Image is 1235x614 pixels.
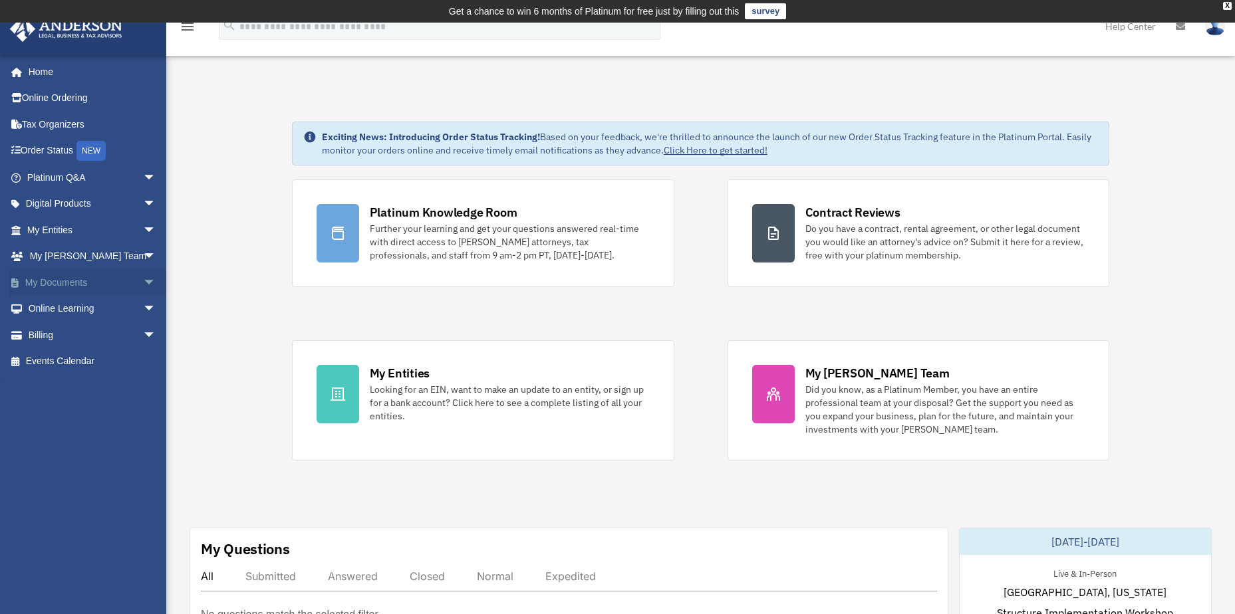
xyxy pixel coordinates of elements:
[9,348,176,375] a: Events Calendar
[1004,584,1166,600] span: [GEOGRAPHIC_DATA], [US_STATE]
[664,144,767,156] a: Click Here to get started!
[9,58,170,85] a: Home
[180,19,196,35] i: menu
[805,204,900,221] div: Contract Reviews
[322,131,540,143] strong: Exciting News: Introducing Order Status Tracking!
[143,191,170,218] span: arrow_drop_down
[328,569,378,583] div: Answered
[449,3,740,19] div: Get a chance to win 6 months of Platinum for free just by filling out this
[245,569,296,583] div: Submitted
[143,296,170,323] span: arrow_drop_down
[545,569,596,583] div: Expedited
[370,222,650,262] div: Further your learning and get your questions answered real-time with direct access to [PERSON_NAM...
[143,217,170,244] span: arrow_drop_down
[143,322,170,349] span: arrow_drop_down
[9,296,176,322] a: Online Learningarrow_drop_down
[9,138,176,165] a: Order StatusNEW
[1205,17,1225,36] img: User Pic
[1043,565,1127,579] div: Live & In-Person
[201,539,290,559] div: My Questions
[9,217,176,243] a: My Entitiesarrow_drop_down
[322,130,1099,157] div: Based on your feedback, we're thrilled to announce the launch of our new Order Status Tracking fe...
[201,569,213,583] div: All
[9,85,176,112] a: Online Ordering
[805,383,1085,436] div: Did you know, as a Platinum Member, you have an entire professional team at your disposal? Get th...
[9,191,176,217] a: Digital Productsarrow_drop_down
[1223,2,1232,10] div: close
[370,365,430,381] div: My Entities
[143,164,170,191] span: arrow_drop_down
[370,204,517,221] div: Platinum Knowledge Room
[76,141,106,161] div: NEW
[960,528,1211,555] div: [DATE]-[DATE]
[9,322,176,348] a: Billingarrow_drop_down
[143,243,170,270] span: arrow_drop_down
[222,18,237,33] i: search
[805,222,1085,262] div: Do you have a contract, rental agreement, or other legal document you would like an attorney's ad...
[143,269,170,296] span: arrow_drop_down
[9,269,176,296] a: My Documentsarrow_drop_down
[745,3,786,19] a: survey
[180,23,196,35] a: menu
[410,569,445,583] div: Closed
[6,16,126,42] img: Anderson Advisors Platinum Portal
[728,340,1110,460] a: My [PERSON_NAME] Team Did you know, as a Platinum Member, you have an entire professional team at...
[805,365,950,381] div: My [PERSON_NAME] Team
[9,243,176,270] a: My [PERSON_NAME] Teamarrow_drop_down
[477,569,513,583] div: Normal
[370,383,650,423] div: Looking for an EIN, want to make an update to an entity, or sign up for a bank account? Click her...
[728,179,1110,287] a: Contract Reviews Do you have a contract, rental agreement, or other legal document you would like...
[9,111,176,138] a: Tax Organizers
[292,340,674,460] a: My Entities Looking for an EIN, want to make an update to an entity, or sign up for a bank accoun...
[292,179,674,287] a: Platinum Knowledge Room Further your learning and get your questions answered real-time with dire...
[9,164,176,191] a: Platinum Q&Aarrow_drop_down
